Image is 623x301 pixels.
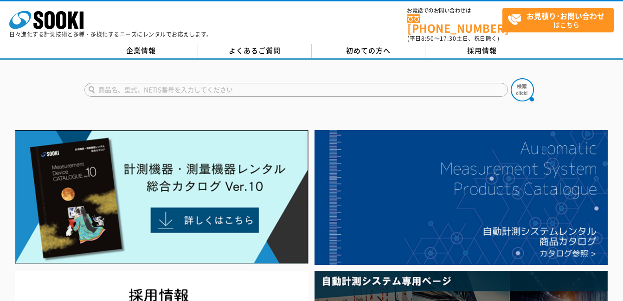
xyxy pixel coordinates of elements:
span: はこちら [507,8,613,31]
p: 日々進化する計測技術と多種・多様化するニーズにレンタルでお応えします。 [9,31,212,37]
a: よくあるご質問 [198,44,312,58]
a: [PHONE_NUMBER] [407,14,502,33]
img: Catalog Ver10 [15,130,308,264]
a: 採用情報 [425,44,539,58]
span: 初めての方へ [346,45,391,56]
span: 8:50 [421,34,434,43]
span: お電話でのお問い合わせは [407,8,502,13]
span: 17:30 [440,34,456,43]
input: 商品名、型式、NETIS番号を入力してください [84,83,508,97]
img: btn_search.png [511,78,534,101]
strong: お見積り･お問い合わせ [527,10,604,21]
img: 自動計測システムカタログ [315,130,608,265]
span: (平日 ～ 土日、祝日除く) [407,34,499,43]
a: 初めての方へ [312,44,425,58]
a: お見積り･お問い合わせはこちら [502,8,614,32]
a: 企業情報 [84,44,198,58]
